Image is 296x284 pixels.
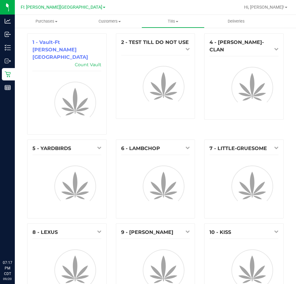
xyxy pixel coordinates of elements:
[5,45,11,51] inline-svg: Inventory
[121,229,173,235] span: 9 - [PERSON_NAME]
[5,31,11,37] inline-svg: Inbound
[15,19,78,24] span: Purchases
[75,62,101,67] a: Count Vault
[5,58,11,64] inline-svg: Outbound
[5,71,11,77] inline-svg: Retail
[32,229,58,235] span: 8 - LEXUS
[21,5,102,10] span: Ft [PERSON_NAME][GEOGRAPHIC_DATA]
[78,15,142,28] a: Customers
[209,145,267,151] span: 7 - LITTLE-GRUESOME
[3,277,12,281] p: 09/20
[121,39,189,45] span: 2 - TEST TILL DO NOT USE
[5,84,11,91] inline-svg: Reports
[142,15,205,28] a: Tills
[3,260,12,277] p: 07:17 PM CDT
[121,145,160,151] span: 6 - LAMBCHOP
[219,19,253,24] span: Deliveries
[209,39,264,53] span: 4 - [PERSON_NAME]-CLAN
[32,145,71,151] span: 5 - YARDBIRDS
[205,15,268,28] a: Deliveries
[142,19,205,24] span: Tills
[5,18,11,24] inline-svg: Analytics
[78,19,141,24] span: Customers
[15,15,78,28] a: Purchases
[32,39,88,60] span: 1 - Vault-Ft [PERSON_NAME][GEOGRAPHIC_DATA]
[244,5,284,10] span: Hi, [PERSON_NAME]!
[209,229,231,235] span: 10 - KISS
